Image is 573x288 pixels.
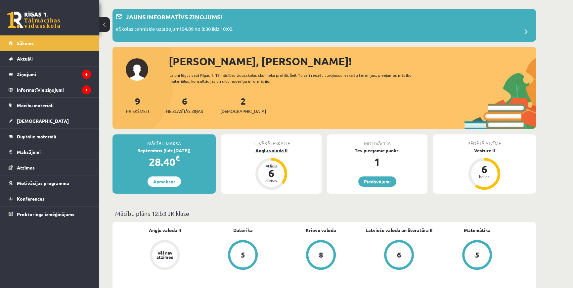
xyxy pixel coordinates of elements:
div: Pēdējā atzīme [433,134,536,147]
span: Neizlasītās ziņas [166,108,203,115]
a: Konferences [9,191,91,206]
a: Maksājumi [9,144,91,160]
a: Atzīmes [9,160,91,175]
a: Mācību materiāli [9,98,91,113]
span: Sākums [17,40,34,46]
div: Vēl nav atzīmes [155,251,174,259]
span: Aktuāli [17,56,33,62]
div: Atlicis [261,164,281,168]
a: Matemātika [464,227,491,234]
a: Krievu valoda [306,227,336,234]
p: eSkolas tehniskie uzlabojumi 04.09 no 8:30 līdz 10:00. [116,25,234,34]
a: Sākums [9,35,91,51]
a: Rīgas 1. Tālmācības vidusskola [7,12,60,28]
div: Vēsture II [433,147,536,154]
div: 5 [475,251,479,259]
span: [DEMOGRAPHIC_DATA] [17,118,69,124]
a: Jauns informatīvs ziņojums! eSkolas tehniskie uzlabojumi 04.09 no 8:30 līdz 10:00. [116,12,533,38]
div: Mācību maksa [112,134,216,147]
div: 6 [261,168,281,178]
div: balles [474,174,494,178]
div: 6 [474,164,494,174]
div: Tuvākā ieskaite [221,134,322,147]
a: Informatīvie ziņojumi1 [9,82,91,97]
a: Datorika [233,227,253,234]
span: [DEMOGRAPHIC_DATA] [220,108,266,115]
span: Atzīmes [17,165,35,170]
span: Proktoringa izmēģinājums [17,211,74,217]
a: 5 [204,240,282,271]
div: 8 [319,251,323,259]
div: 1 [327,154,427,170]
a: Piedāvājumi [358,176,396,187]
a: Angļu valoda II Atlicis 6 dienas [221,147,322,191]
a: 2[DEMOGRAPHIC_DATA] [220,95,266,115]
a: Proktoringa izmēģinājums [9,207,91,222]
span: € [175,153,180,163]
div: 28.40 [112,154,216,170]
a: 6Neizlasītās ziņas [166,95,203,115]
div: dienas [261,178,281,182]
a: Ziņojumi6 [9,67,91,82]
a: Apmaksāt [148,176,181,187]
a: 5 [438,240,516,271]
legend: Maksājumi [17,144,91,160]
div: 5 [241,251,245,259]
p: Jauns informatīvs ziņojums! [126,12,222,21]
div: [PERSON_NAME], [PERSON_NAME]! [169,53,536,69]
div: Angļu valoda II [221,147,322,154]
a: Motivācijas programma [9,175,91,191]
span: Digitālie materiāli [17,133,56,139]
a: Vēl nav atzīmes [126,240,204,271]
a: Aktuāli [9,51,91,66]
legend: Informatīvie ziņojumi [17,82,91,97]
div: Tev pieejamie punkti [327,147,427,154]
a: Latviešu valoda un literatūra II [366,227,432,234]
div: 6 [397,251,401,259]
a: [DEMOGRAPHIC_DATA] [9,113,91,128]
a: Vēsture II 6 balles [433,147,536,191]
span: Priekšmeti [126,108,149,115]
i: 6 [82,70,91,79]
a: 8 [282,240,360,271]
legend: Ziņojumi [17,67,91,82]
i: 1 [82,85,91,94]
a: Angļu valoda II [149,227,181,234]
div: Laipni lūgts savā Rīgas 1. Tālmācības vidusskolas skolnieka profilā. Šeit Tu vari redzēt tuvojošo... [169,72,423,84]
div: Septembris (līdz [DATE]) [112,147,216,154]
a: Digitālie materiāli [9,129,91,144]
div: Motivācija [327,134,427,147]
span: Motivācijas programma [17,180,69,186]
span: Mācību materiāli [17,102,54,108]
a: 9Priekšmeti [126,95,149,115]
span: Konferences [17,196,45,202]
a: 6 [360,240,438,271]
p: Mācību plāns 12.b3 JK klase [115,209,533,218]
